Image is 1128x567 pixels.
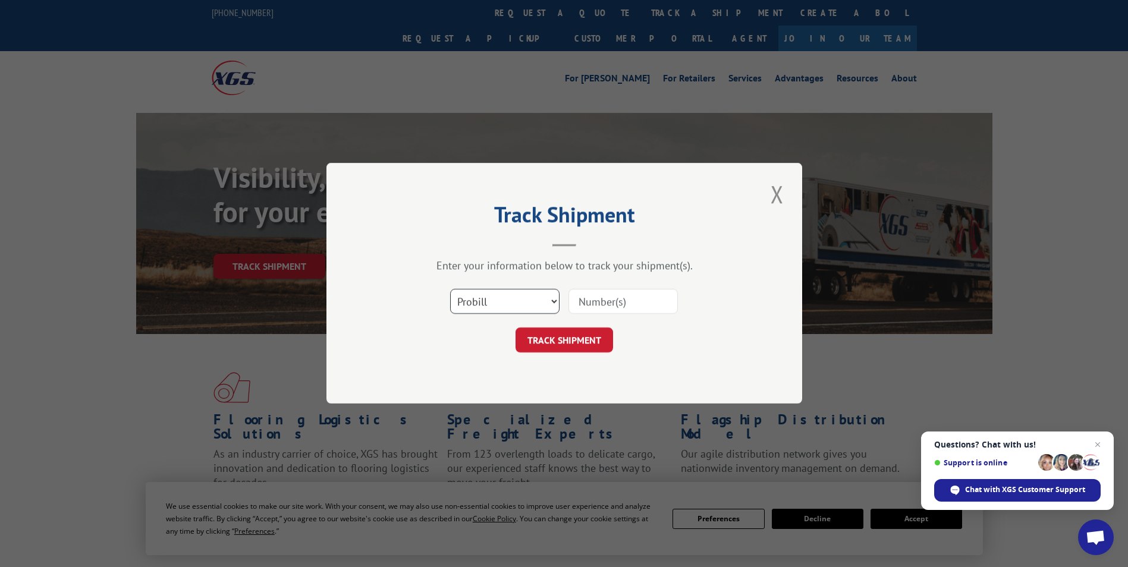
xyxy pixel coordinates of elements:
[1078,519,1114,555] a: Open chat
[516,328,613,353] button: TRACK SHIPMENT
[386,206,743,229] h2: Track Shipment
[965,484,1085,495] span: Chat with XGS Customer Support
[934,440,1101,449] span: Questions? Chat with us!
[568,289,678,314] input: Number(s)
[934,479,1101,502] span: Chat with XGS Customer Support
[934,458,1034,467] span: Support is online
[386,259,743,273] div: Enter your information below to track your shipment(s).
[767,178,787,210] button: Close modal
